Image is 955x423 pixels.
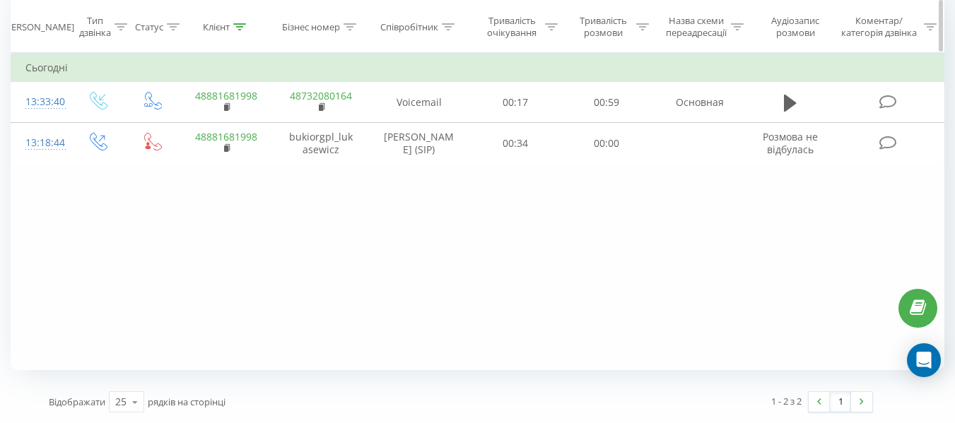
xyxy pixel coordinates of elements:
div: Тривалість розмови [574,15,633,39]
span: Відображати [49,395,105,408]
div: Open Intercom Messenger [907,343,941,377]
div: 25 [115,395,127,409]
div: Тип дзвінка [79,15,111,39]
td: bukiorgpl_lukasewicz [274,123,368,164]
div: Статус [135,20,163,32]
a: 48881681998 [195,130,257,143]
span: Розмова не відбулась [763,130,818,156]
span: рядків на сторінці [148,395,225,408]
td: Основная [652,82,747,123]
div: Тривалість очікування [483,15,541,39]
td: 00:34 [470,123,561,164]
div: 13:18:44 [25,129,55,157]
div: Співробітник [380,20,438,32]
div: [PERSON_NAME] [3,20,74,32]
div: 13:33:40 [25,88,55,116]
div: Аудіозапис розмови [760,15,831,39]
div: 1 - 2 з 2 [771,394,802,408]
div: Коментар/категорія дзвінка [838,15,920,39]
td: Сьогодні [11,54,944,82]
td: 00:59 [561,82,652,123]
a: 48732080164 [290,89,352,102]
td: 00:00 [561,123,652,164]
td: [PERSON_NAME] (SIP) [368,123,470,164]
div: Бізнес номер [282,20,340,32]
div: Клієнт [203,20,230,32]
a: 48881681998 [195,89,257,102]
td: Voicemail [368,82,470,123]
td: 00:17 [470,82,561,123]
div: Назва схеми переадресації [665,15,727,39]
a: 1 [830,392,851,412]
